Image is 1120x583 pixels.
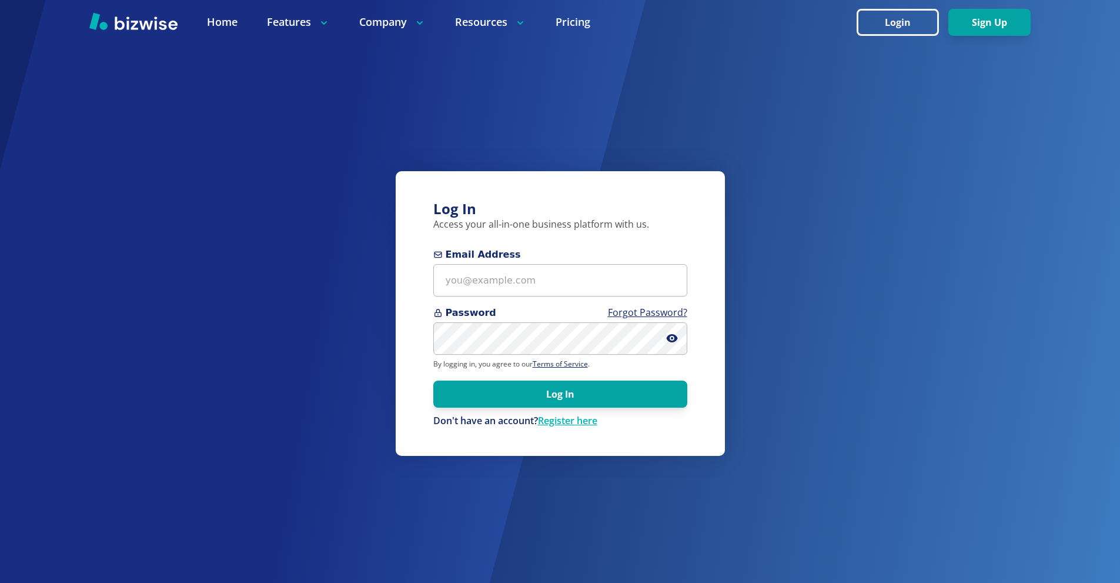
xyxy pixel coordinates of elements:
[433,415,687,428] div: Don't have an account?Register here
[267,15,330,29] p: Features
[948,9,1031,36] button: Sign Up
[89,12,178,30] img: Bizwise Logo
[948,17,1031,28] a: Sign Up
[455,15,526,29] p: Resources
[433,264,687,297] input: you@example.com
[433,415,687,428] p: Don't have an account?
[533,359,588,369] a: Terms of Service
[433,306,687,320] span: Password
[556,15,590,29] a: Pricing
[359,15,426,29] p: Company
[433,199,687,219] h3: Log In
[857,9,939,36] button: Login
[857,17,948,28] a: Login
[433,248,687,262] span: Email Address
[538,414,597,427] a: Register here
[207,15,238,29] a: Home
[433,381,687,408] button: Log In
[433,218,687,231] p: Access your all-in-one business platform with us.
[433,359,687,369] p: By logging in, you agree to our .
[608,306,687,319] a: Forgot Password?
